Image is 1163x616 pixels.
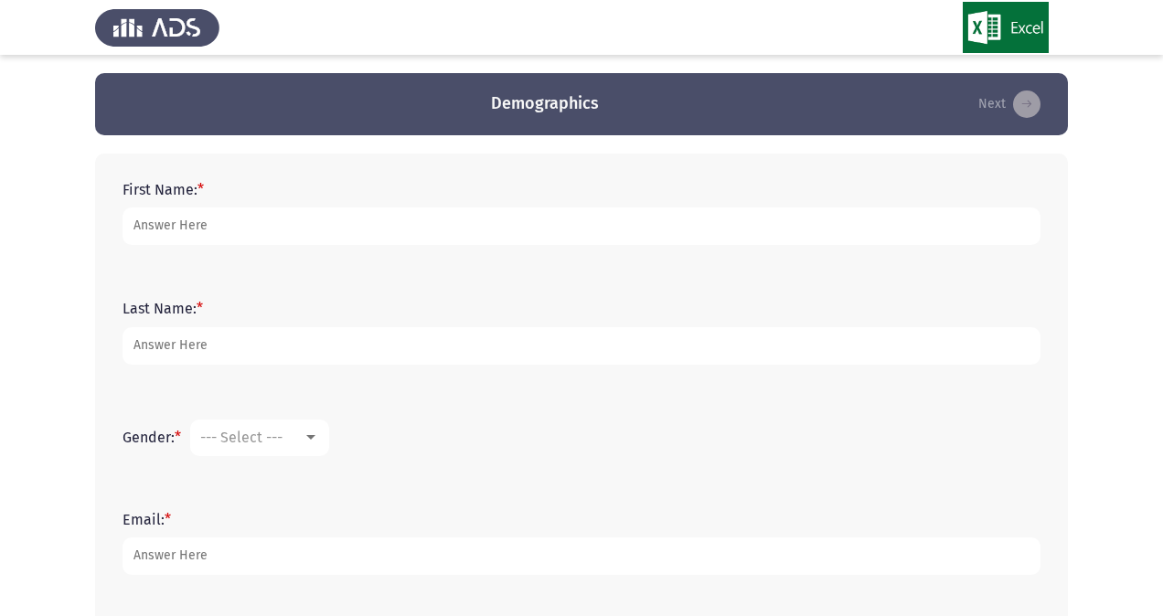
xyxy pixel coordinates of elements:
label: Last Name: [123,300,203,317]
input: add answer text [123,327,1040,365]
img: Assessment logo of Microsoft Excel (Advanced) - LV [944,2,1068,53]
input: add answer text [123,537,1040,575]
img: Assess Talent Management logo [95,2,219,53]
label: Email: [123,511,171,528]
label: First Name: [123,181,204,198]
button: load next page [973,90,1046,119]
span: --- Select --- [200,429,283,446]
h3: Demographics [491,92,599,115]
input: add answer text [123,207,1040,245]
label: Gender: [123,429,181,446]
